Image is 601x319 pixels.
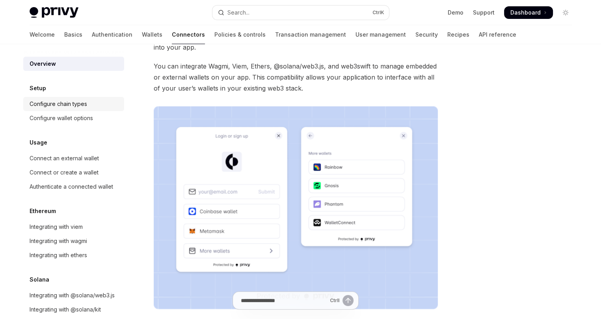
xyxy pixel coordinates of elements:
[30,250,87,260] div: Integrating with ethers
[23,165,124,180] a: Connect or create a wallet
[559,6,572,19] button: Toggle dark mode
[275,25,346,44] a: Transaction management
[415,25,438,44] a: Security
[30,25,55,44] a: Welcome
[214,25,266,44] a: Policies & controls
[23,97,124,111] a: Configure chain types
[447,25,469,44] a: Recipes
[23,180,124,194] a: Authenticate a connected wallet
[212,6,389,20] button: Open search
[30,305,101,314] div: Integrating with @solana/kit
[30,138,47,147] h5: Usage
[30,236,87,246] div: Integrating with wagmi
[30,59,56,69] div: Overview
[23,302,124,317] a: Integrating with @solana/kit
[30,168,99,177] div: Connect or create a wallet
[504,6,553,19] a: Dashboard
[30,206,56,216] h5: Ethereum
[372,9,384,16] span: Ctrl K
[30,291,115,300] div: Integrating with @solana/web3.js
[227,8,249,17] div: Search...
[172,25,205,44] a: Connectors
[241,292,327,309] input: Ask a question...
[342,295,354,306] button: Send message
[30,182,113,191] div: Authenticate a connected wallet
[23,151,124,165] a: Connect an external wallet
[154,106,438,309] img: Connectors3
[473,9,495,17] a: Support
[142,25,162,44] a: Wallets
[448,9,463,17] a: Demo
[510,9,541,17] span: Dashboard
[23,57,124,71] a: Overview
[23,220,124,234] a: Integrating with viem
[154,61,438,94] span: You can integrate Wagmi, Viem, Ethers, @solana/web3.js, and web3swift to manage embedded or exter...
[30,113,93,123] div: Configure wallet options
[355,25,406,44] a: User management
[30,222,83,232] div: Integrating with viem
[23,234,124,248] a: Integrating with wagmi
[479,25,516,44] a: API reference
[30,99,87,109] div: Configure chain types
[64,25,82,44] a: Basics
[30,83,46,93] h5: Setup
[23,248,124,262] a: Integrating with ethers
[30,7,78,18] img: light logo
[92,25,132,44] a: Authentication
[30,275,49,284] h5: Solana
[23,288,124,302] a: Integrating with @solana/web3.js
[30,154,99,163] div: Connect an external wallet
[23,111,124,125] a: Configure wallet options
